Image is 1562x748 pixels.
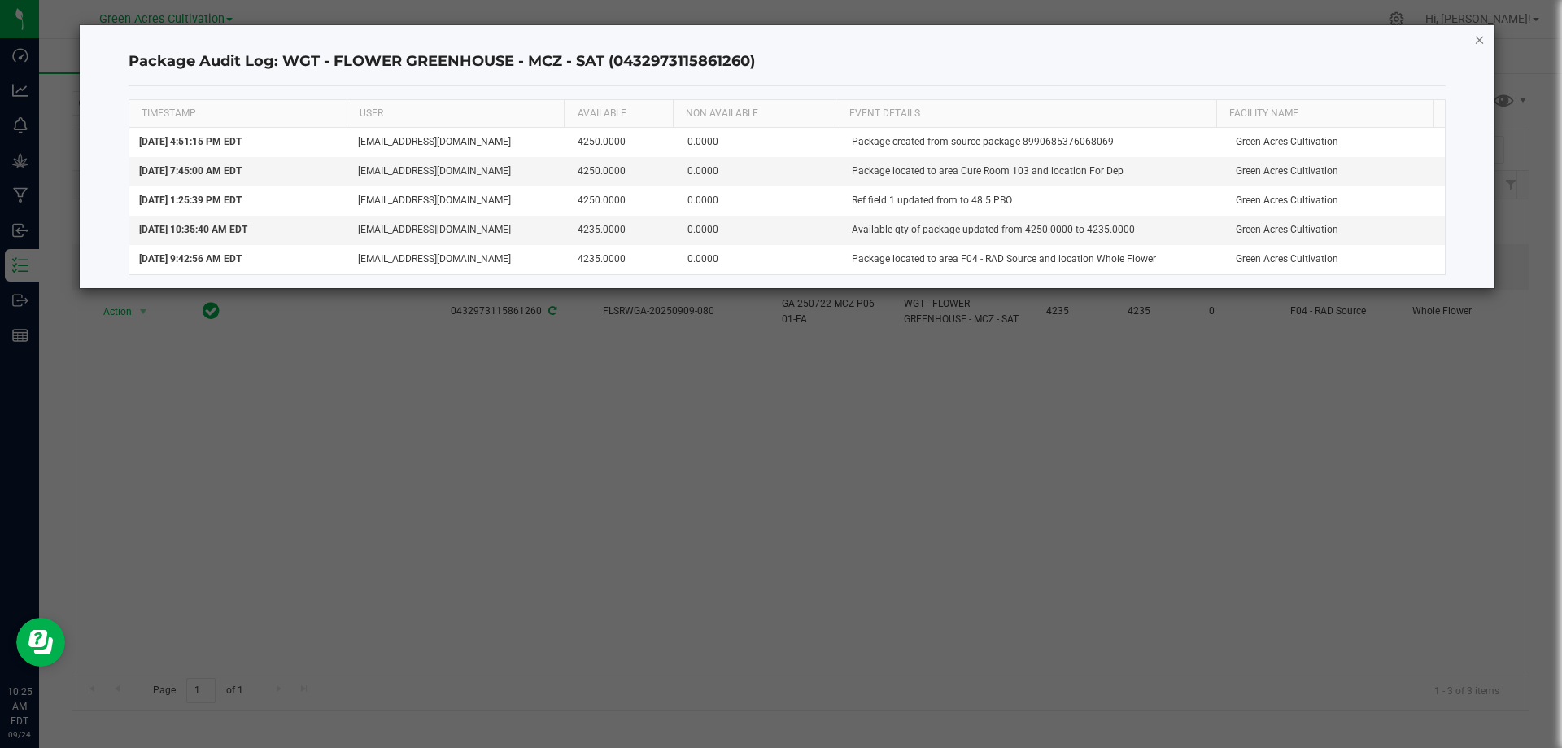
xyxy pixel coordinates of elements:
[348,157,568,186] td: [EMAIL_ADDRESS][DOMAIN_NAME]
[678,157,842,186] td: 0.0000
[673,100,836,128] th: NON AVAILABLE
[139,136,242,147] span: [DATE] 4:51:15 PM EDT
[1226,216,1446,245] td: Green Acres Cultivation
[1226,186,1446,216] td: Green Acres Cultivation
[836,100,1216,128] th: EVENT DETAILS
[842,216,1226,245] td: Available qty of package updated from 4250.0000 to 4235.0000
[139,195,242,206] span: [DATE] 1:25:39 PM EDT
[139,165,242,177] span: [DATE] 7:45:00 AM EDT
[348,128,568,157] td: [EMAIL_ADDRESS][DOMAIN_NAME]
[568,128,678,157] td: 4250.0000
[842,186,1226,216] td: Ref field 1 updated from to 48.5 PBO
[568,245,678,273] td: 4235.0000
[842,128,1226,157] td: Package created from source package 8990685376068069
[564,100,673,128] th: AVAILABLE
[348,245,568,273] td: [EMAIL_ADDRESS][DOMAIN_NAME]
[139,253,242,265] span: [DATE] 9:42:56 AM EDT
[347,100,564,128] th: USER
[1226,128,1446,157] td: Green Acres Cultivation
[1226,157,1446,186] td: Green Acres Cultivation
[129,100,347,128] th: TIMESTAMP
[139,224,247,235] span: [DATE] 10:35:40 AM EDT
[568,157,678,186] td: 4250.0000
[129,51,1446,72] h4: Package Audit Log: WGT - FLOWER GREENHOUSE - MCZ - SAT (0432973115861260)
[348,186,568,216] td: [EMAIL_ADDRESS][DOMAIN_NAME]
[1226,245,1446,273] td: Green Acres Cultivation
[568,216,678,245] td: 4235.0000
[1216,100,1433,128] th: Facility Name
[842,157,1226,186] td: Package located to area Cure Room 103 and location For Dep
[678,128,842,157] td: 0.0000
[568,186,678,216] td: 4250.0000
[842,245,1226,273] td: Package located to area F04 - RAD Source and location Whole Flower
[16,618,65,667] iframe: Resource center
[678,216,842,245] td: 0.0000
[348,216,568,245] td: [EMAIL_ADDRESS][DOMAIN_NAME]
[678,245,842,273] td: 0.0000
[678,186,842,216] td: 0.0000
